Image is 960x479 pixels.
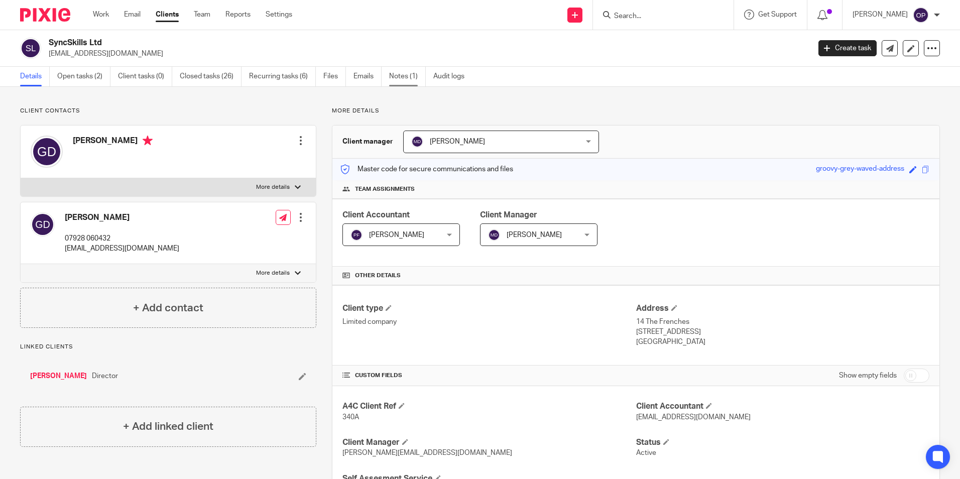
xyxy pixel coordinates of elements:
h4: Client type [342,303,636,314]
a: [PERSON_NAME] [30,371,87,381]
h4: CUSTOM FIELDS [342,372,636,380]
a: Recurring tasks (6) [249,67,316,86]
a: Audit logs [433,67,472,86]
p: Linked clients [20,343,316,351]
input: Search [613,12,703,21]
div: groovy-grey-waved-address [816,164,904,175]
img: svg%3E [31,136,63,168]
h4: Client Accountant [636,401,929,412]
p: [EMAIL_ADDRESS][DOMAIN_NAME] [65,244,179,254]
h4: + Add linked client [123,419,213,434]
span: [PERSON_NAME] [369,231,424,238]
p: 07928 060432 [65,233,179,244]
a: Notes (1) [389,67,426,86]
span: Client Manager [480,211,537,219]
p: 14 The Frenches [636,317,929,327]
p: Limited company [342,317,636,327]
a: Team [194,10,210,20]
a: Clients [156,10,179,20]
a: Closed tasks (26) [180,67,242,86]
h4: Status [636,437,929,448]
p: More details [332,107,940,115]
p: Client contacts [20,107,316,115]
img: svg%3E [411,136,423,148]
h3: Client manager [342,137,393,147]
img: Pixie [20,8,70,22]
p: [EMAIL_ADDRESS][DOMAIN_NAME] [49,49,803,59]
a: Files [323,67,346,86]
p: More details [256,183,290,191]
a: Details [20,67,50,86]
h4: [PERSON_NAME] [73,136,153,148]
span: [PERSON_NAME][EMAIL_ADDRESS][DOMAIN_NAME] [342,449,512,456]
a: Create task [818,40,877,56]
span: Director [92,371,118,381]
a: Reports [225,10,251,20]
p: Master code for secure communications and files [340,164,513,174]
span: [PERSON_NAME] [507,231,562,238]
span: [PERSON_NAME] [430,138,485,145]
h4: [PERSON_NAME] [65,212,179,223]
label: Show empty fields [839,371,897,381]
span: Active [636,449,656,456]
span: Get Support [758,11,797,18]
img: svg%3E [20,38,41,59]
img: svg%3E [350,229,363,241]
img: svg%3E [913,7,929,23]
p: [GEOGRAPHIC_DATA] [636,337,929,347]
i: Primary [143,136,153,146]
p: [PERSON_NAME] [853,10,908,20]
span: Team assignments [355,185,415,193]
span: [EMAIL_ADDRESS][DOMAIN_NAME] [636,414,751,421]
h4: + Add contact [133,300,203,316]
a: Work [93,10,109,20]
a: Email [124,10,141,20]
a: Open tasks (2) [57,67,110,86]
p: More details [256,269,290,277]
img: svg%3E [31,212,55,236]
img: svg%3E [488,229,500,241]
a: Emails [353,67,382,86]
span: 340A [342,414,359,421]
span: Client Accountant [342,211,410,219]
h4: Client Manager [342,437,636,448]
h4: Address [636,303,929,314]
span: Other details [355,272,401,280]
a: Client tasks (0) [118,67,172,86]
h2: SyncSkills Ltd [49,38,652,48]
p: [STREET_ADDRESS] [636,327,929,337]
h4: A4C Client Ref [342,401,636,412]
a: Settings [266,10,292,20]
